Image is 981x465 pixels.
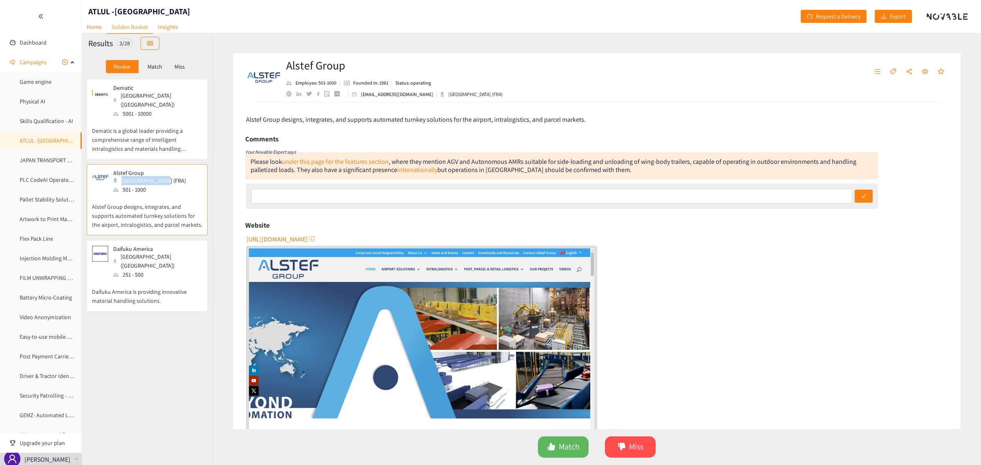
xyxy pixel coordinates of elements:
[334,91,345,96] a: crunchbase
[629,440,643,453] span: Miss
[113,185,191,194] div: 501 - 1000
[113,91,202,109] div: [GEOGRAPHIC_DATA] ([GEOGRAPHIC_DATA])
[20,411,85,419] a: GEMZ- Automated Loading
[807,13,813,20] span: redo
[10,440,16,446] span: trophy
[286,57,503,74] h2: Alstef Group
[20,98,45,105] a: Physical AI
[20,137,88,144] a: ATLUL -[GEOGRAPHIC_DATA]
[175,63,185,70] p: Miss
[296,92,306,96] a: linkedin
[890,68,896,76] span: tag
[20,215,92,223] a: Artwork to Print Management
[397,165,437,174] a: internationally
[92,279,202,305] p: Daifuku America is providing innovative material handling solutions.
[20,117,73,125] a: Skills Qualification - AI
[20,372,90,380] a: Driver & Tractor Identification
[918,65,932,78] button: eye
[559,440,580,453] span: Match
[20,255,78,262] a: Injection Molding Model
[20,392,96,399] a: Security Patrolling - Technology
[249,248,594,443] a: website
[861,193,867,200] span: check
[317,92,325,96] a: facebook
[88,6,190,17] h1: ATLUL -[GEOGRAPHIC_DATA]
[440,91,503,98] div: [GEOGRAPHIC_DATA] (FRA)
[20,196,79,203] a: Pallet Stability Solutions
[618,443,626,452] span: dislike
[870,65,885,78] button: unordered-list
[113,246,197,252] p: Daifuku America
[20,78,52,85] a: Game engine
[340,79,392,87] li: Founded in year
[92,85,108,101] img: Snapshot of the company's website
[107,20,153,34] a: Golden Basket
[286,79,340,87] li: Employees
[148,63,162,70] p: Match
[113,85,197,91] p: Dematic
[605,436,656,458] button: dislikeMiss
[113,109,202,118] div: 5001 - 10000
[20,39,47,46] a: Dashboard
[940,426,981,465] iframe: Chat Widget
[247,61,280,94] img: Company Logo
[934,65,948,78] button: star
[20,431,125,438] a: ITIG - Automated financial forecasting tools
[874,68,880,76] span: unordered-list
[20,294,72,301] a: Battery Micro-Coating
[38,13,44,19] span: double-left
[20,156,129,164] a: JAPAN TRANSPORT AGGREGATION PLATFORM
[20,353,92,360] a: Post Payment Carrier Auditing
[7,454,17,464] span: user
[286,91,296,96] a: website
[92,170,108,186] img: Snapshot of the company's website
[801,10,867,23] button: redoRequest a Delivery
[306,92,316,96] a: twitter
[20,313,71,321] a: Video Anonymization
[538,436,589,458] button: likeMatch
[141,37,159,50] button: table
[92,194,202,229] p: Alstef Group designs, integrates, and supports automated turnkey solutions for the airport, intra...
[938,68,944,76] span: star
[361,91,433,98] p: [EMAIL_ADDRESS][DOMAIN_NAME]
[922,68,928,76] span: eye
[324,91,334,97] a: google maps
[113,270,202,279] div: 251 - 500
[62,59,68,65] span: plus-circle
[92,246,108,262] img: Snapshot of the company's website
[113,176,191,185] div: [GEOGRAPHIC_DATA] (FRA)
[902,65,916,78] button: share-alt
[906,68,912,76] span: share-alt
[547,443,555,452] span: like
[88,38,113,49] h2: Results
[20,333,161,340] a: Easy-to-use mobile measuring device for handling systems
[82,20,107,33] a: Home
[282,157,389,166] a: under this page for the features section
[20,176,101,183] a: PLC CodeAI Operate Maintenance
[296,79,336,87] p: Employee: 501-1000
[392,79,431,87] li: Status
[20,274,100,282] a: FILM UNWRAPPING AUTOMATION
[251,157,856,174] div: Please look , where they mention AGV and Autonomous AMRs suitable for side-loading and unloading ...
[245,219,270,231] h6: Website
[117,38,132,48] div: 3 / 28
[246,232,316,246] button: [URL][DOMAIN_NAME]
[353,79,388,87] p: Founded in: 1961
[25,444,71,465] p: Procter & [PERSON_NAME]
[886,65,900,78] button: tag
[246,234,308,244] span: [URL][DOMAIN_NAME]
[113,252,202,270] div: [GEOGRAPHIC_DATA] ([GEOGRAPHIC_DATA])
[147,40,153,47] span: table
[245,149,296,155] i: Your Novable Expert says
[246,115,586,124] span: Alstef Group designs, integrates, and supports automated turnkey solutions for the airport, intra...
[113,170,186,176] p: Alstef Group
[114,63,130,70] p: Review
[855,190,873,203] button: check
[20,235,53,242] a: Flex Pack Line
[816,12,860,21] span: Request a Delivery
[153,20,183,33] a: Insights
[10,59,16,65] span: sound
[881,13,887,20] span: download
[20,54,47,70] span: Campaigns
